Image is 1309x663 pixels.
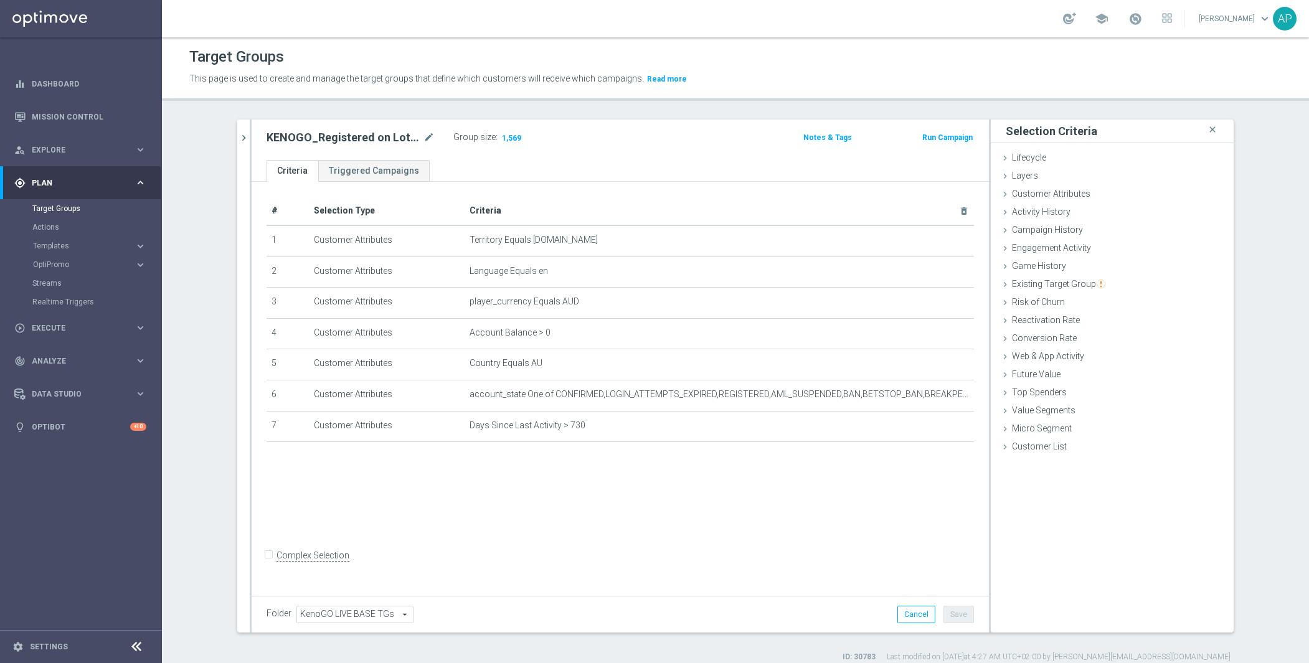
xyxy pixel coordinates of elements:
div: AP [1273,7,1297,31]
span: Micro Segment [1012,423,1072,433]
span: Customer Attributes [1012,189,1090,199]
div: equalizer Dashboard [14,79,147,89]
div: Analyze [14,355,135,367]
span: 1,569 [501,133,522,145]
td: Customer Attributes [309,411,465,442]
td: 4 [267,318,309,349]
div: +10 [130,423,146,431]
span: Risk of Churn [1012,297,1065,307]
button: person_search Explore keyboard_arrow_right [14,145,147,155]
i: chevron_right [238,132,250,144]
i: settings [12,641,24,652]
h3: Selection Criteria [1006,124,1097,138]
i: person_search [14,144,26,156]
div: OptiPromo [33,261,135,268]
span: Web & App Activity [1012,351,1084,361]
div: play_circle_outline Execute keyboard_arrow_right [14,323,147,333]
a: Triggered Campaigns [318,160,430,182]
i: equalizer [14,78,26,90]
div: track_changes Analyze keyboard_arrow_right [14,356,147,366]
td: Customer Attributes [309,288,465,319]
td: 5 [267,349,309,380]
span: Existing Target Group [1012,279,1105,289]
button: Cancel [897,606,935,623]
td: 2 [267,256,309,288]
label: ID: 30783 [843,652,876,662]
a: Settings [30,643,68,651]
div: OptiPromo [32,255,161,274]
span: Plan [32,179,135,187]
a: Dashboard [32,67,146,100]
span: Analyze [32,357,135,365]
div: Mission Control [14,100,146,133]
span: Explore [32,146,135,154]
span: Engagement Activity [1012,243,1091,253]
a: Streams [32,278,130,288]
td: 1 [267,225,309,256]
div: Templates keyboard_arrow_right [32,241,147,251]
td: Customer Attributes [309,256,465,288]
span: Value Segments [1012,405,1075,415]
button: Data Studio keyboard_arrow_right [14,389,147,399]
i: delete_forever [959,206,969,216]
button: chevron_right [237,120,250,156]
span: Criteria [470,205,501,215]
span: keyboard_arrow_down [1258,12,1272,26]
td: 6 [267,380,309,411]
a: Target Groups [32,204,130,214]
div: Target Groups [32,199,161,218]
div: Plan [14,177,135,189]
h2: KENOGO_Registered on Lottoland | DORMANT [267,130,421,145]
span: Future Value [1012,369,1061,379]
i: keyboard_arrow_right [135,144,146,156]
label: Last modified on [DATE] at 4:27 AM UTC+02:00 by [PERSON_NAME][EMAIL_ADDRESS][DOMAIN_NAME] [887,652,1231,662]
i: track_changes [14,355,26,367]
td: Customer Attributes [309,318,465,349]
span: Layers [1012,171,1038,181]
span: Days Since Last Activity > 730 [470,420,585,431]
div: Data Studio [14,388,135,400]
i: play_circle_outline [14,322,26,334]
a: Realtime Triggers [32,297,130,307]
i: lightbulb [14,421,26,433]
i: gps_fixed [14,177,26,189]
div: Optibot [14,410,146,443]
i: keyboard_arrow_right [135,259,146,271]
h1: Target Groups [189,48,284,66]
i: keyboard_arrow_right [135,388,146,400]
span: Data Studio [32,390,135,398]
button: lightbulb Optibot +10 [14,422,147,432]
div: Dashboard [14,67,146,100]
div: Execute [14,322,135,334]
button: gps_fixed Plan keyboard_arrow_right [14,178,147,188]
i: mode_edit [423,130,435,145]
th: # [267,197,309,225]
i: keyboard_arrow_right [135,355,146,367]
span: Country Equals AU [470,358,542,369]
div: Realtime Triggers [32,293,161,311]
label: Group size [453,132,496,143]
label: Folder [267,608,291,619]
span: school [1095,12,1108,26]
div: Templates [33,242,135,250]
span: Territory Equals [DOMAIN_NAME] [470,235,598,245]
a: Actions [32,222,130,232]
div: Templates [32,237,161,255]
span: player_currency Equals AUD [470,296,579,307]
span: Lifecycle [1012,153,1046,162]
span: Conversion Rate [1012,333,1077,343]
label: : [496,132,498,143]
i: keyboard_arrow_right [135,322,146,334]
button: OptiPromo keyboard_arrow_right [32,260,147,270]
td: Customer Attributes [309,225,465,256]
button: Run Campaign [921,131,974,144]
span: Account Balance > 0 [470,327,551,338]
i: close [1206,121,1219,138]
a: Mission Control [32,100,146,133]
button: Read more [646,72,688,86]
a: Optibot [32,410,130,443]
